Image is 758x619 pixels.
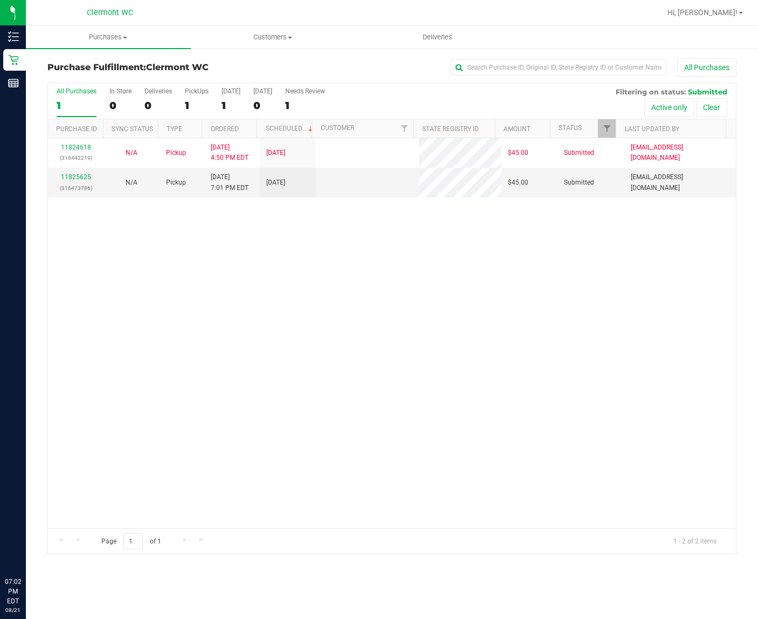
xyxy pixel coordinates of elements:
div: 0 [144,99,172,112]
iframe: Resource center [11,533,43,565]
button: Clear [696,98,727,117]
button: N/A [126,178,137,188]
a: Customers [191,26,356,49]
span: Not Applicable [126,179,137,186]
span: Purchases [26,32,191,42]
span: Clermont WC [87,8,133,17]
span: [DATE] [266,178,285,188]
div: In Store [109,87,132,95]
div: [DATE] [222,87,240,95]
span: Pickup [166,178,186,188]
button: N/A [126,148,137,158]
div: 1 [57,99,97,112]
div: Deliveries [144,87,172,95]
span: Deliveries [408,32,467,42]
a: Ordered [211,125,239,133]
a: Last Updated By [625,125,679,133]
span: $45.00 [508,148,528,158]
p: 07:02 PM EDT [5,577,21,606]
div: 0 [253,99,272,112]
div: 1 [285,99,325,112]
div: 1 [222,99,240,112]
div: 1 [185,99,209,112]
span: Submitted [564,148,594,158]
div: PickUps [185,87,209,95]
p: 08/21 [5,606,21,614]
span: [EMAIL_ADDRESS][DOMAIN_NAME] [631,172,729,193]
a: Purchases [26,26,191,49]
inline-svg: Reports [8,78,19,89]
div: [DATE] [253,87,272,95]
a: 11825625 [61,173,91,181]
span: [EMAIL_ADDRESS][DOMAIN_NAME] [631,142,729,163]
span: [DATE] 4:50 PM EDT [211,142,249,163]
a: Amount [504,125,530,133]
a: Type [167,125,182,133]
div: 0 [109,99,132,112]
span: Hi, [PERSON_NAME]! [667,8,738,17]
a: Sync Status [112,125,153,133]
span: Submitted [564,178,594,188]
span: Not Applicable [126,149,137,157]
a: Customer [321,124,354,132]
p: (316473786) [54,183,98,193]
a: Filter [396,119,414,138]
span: [DATE] [266,148,285,158]
a: Deliveries [355,26,520,49]
span: Filtering on status: [616,87,686,96]
span: Clermont WC [146,62,209,72]
span: 1 - 2 of 2 items [665,533,725,549]
span: [DATE] 7:01 PM EDT [211,172,249,193]
inline-svg: Retail [8,55,19,65]
a: Status [559,124,582,132]
a: State Registry ID [422,125,479,133]
button: Active only [644,98,694,117]
p: (316442219) [54,153,98,163]
span: Pickup [166,148,186,158]
span: Page of 1 [92,533,170,550]
div: All Purchases [57,87,97,95]
span: Customers [191,32,355,42]
button: All Purchases [677,58,736,77]
a: Purchase ID [56,125,97,133]
a: Filter [598,119,616,138]
div: Needs Review [285,87,325,95]
a: 11824618 [61,144,91,151]
inline-svg: Inventory [8,31,19,42]
span: $45.00 [508,178,528,188]
span: Submitted [688,87,727,96]
input: 1 [123,533,143,550]
a: Scheduled [266,125,315,132]
input: Search Purchase ID, Original ID, State Registry ID or Customer Name... [451,59,666,76]
h3: Purchase Fulfillment: [47,63,277,72]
